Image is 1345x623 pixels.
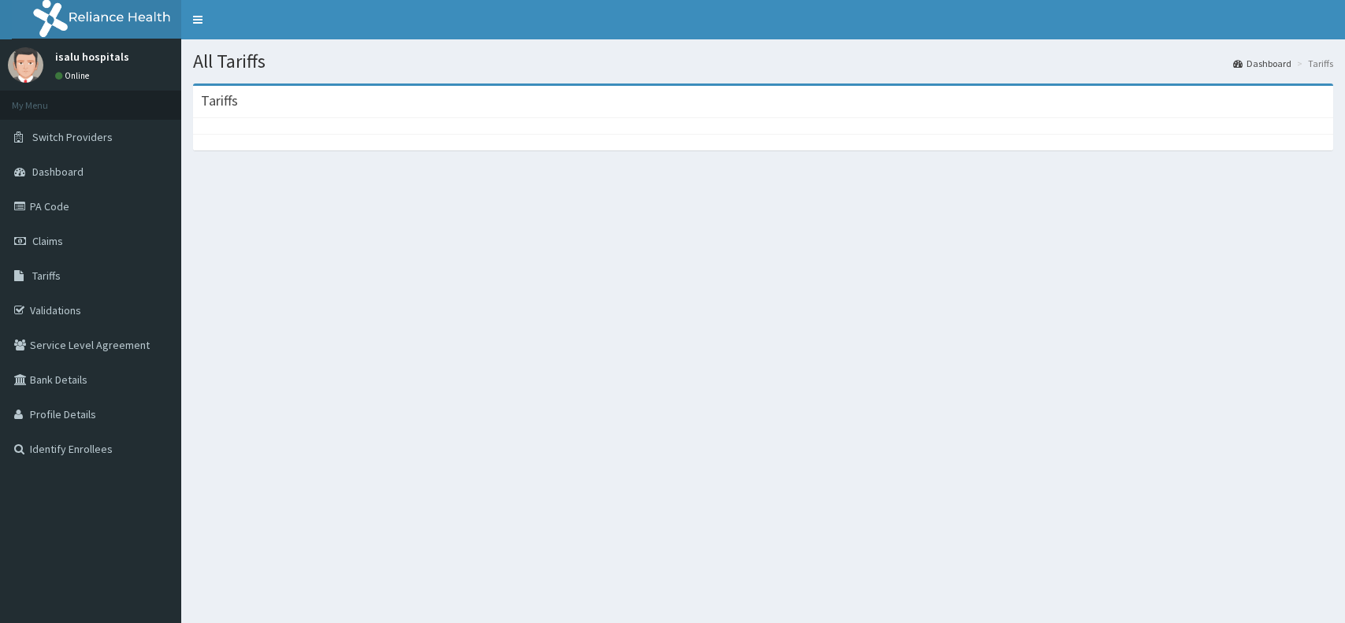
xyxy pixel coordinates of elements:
[1233,57,1291,70] a: Dashboard
[193,51,1333,72] h1: All Tariffs
[55,51,129,62] p: isalu hospitals
[1293,57,1333,70] li: Tariffs
[32,130,113,144] span: Switch Providers
[32,165,84,179] span: Dashboard
[8,47,43,83] img: User Image
[201,94,238,108] h3: Tariffs
[32,269,61,283] span: Tariffs
[32,234,63,248] span: Claims
[55,70,93,81] a: Online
